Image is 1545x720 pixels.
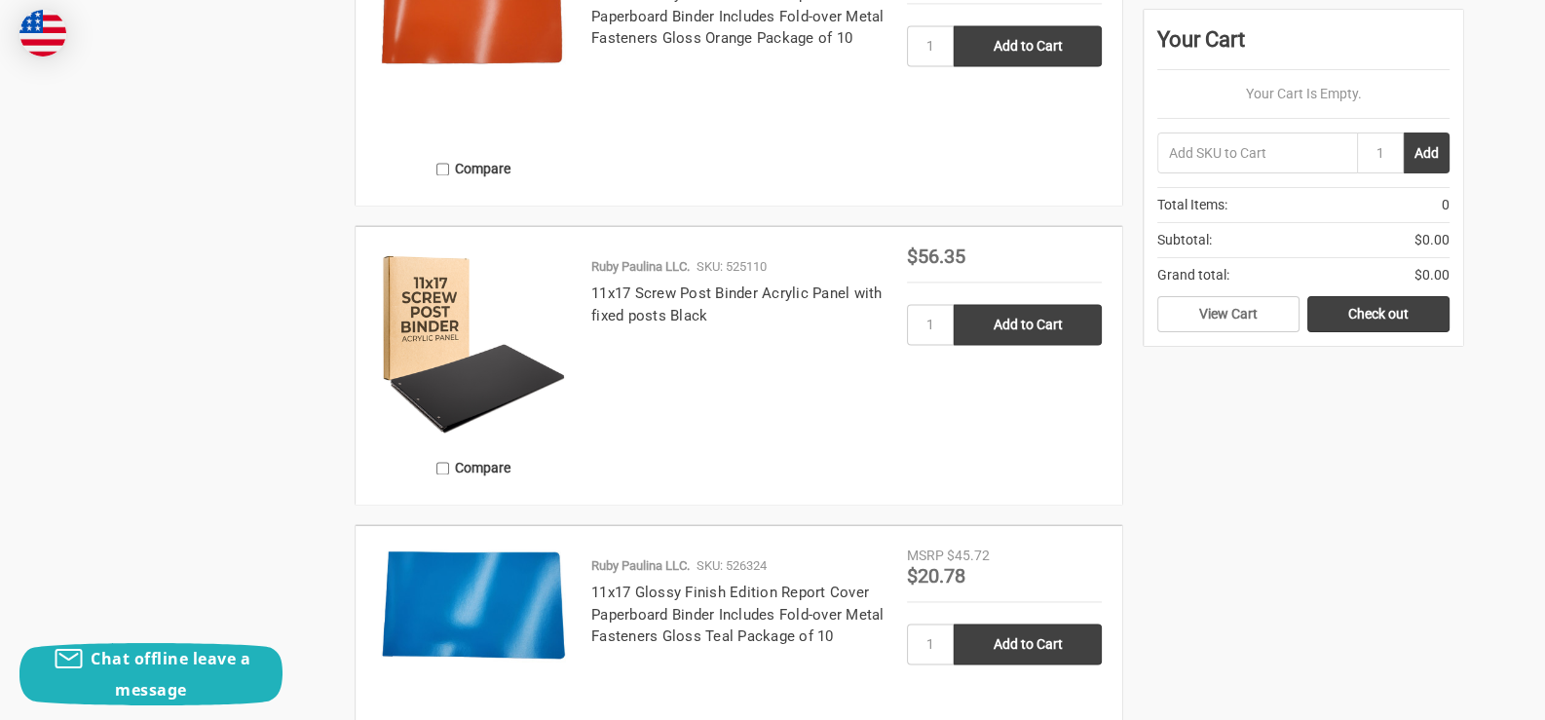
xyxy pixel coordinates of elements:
[1157,23,1450,70] div: Your Cart
[954,624,1102,664] input: Add to Cart
[954,25,1102,66] input: Add to Cart
[376,153,571,185] label: Compare
[91,648,250,701] span: Chat offline leave a message
[19,643,283,705] button: Chat offline leave a message
[947,548,990,563] span: $45.72
[954,304,1102,345] input: Add to Cart
[1442,195,1450,215] span: 0
[1414,230,1450,250] span: $0.00
[436,462,449,474] input: Compare
[1157,84,1450,104] p: Your Cart Is Empty.
[19,10,66,57] img: duty and tax information for United States
[907,564,965,587] span: $20.78
[376,546,571,665] img: 11x17 Glossy Finish Edition Report Cover Paperboard Binder Includes Fold-over Metal Fasteners Glo...
[907,546,944,566] div: MSRP
[1157,133,1357,173] input: Add SKU to Cart
[376,246,571,441] img: 11x17 Screw Post Binder Acrylic Panel with fixed posts Black
[591,556,690,576] p: Ruby Paulina LLC.
[1157,265,1229,285] span: Grand total:
[591,284,883,324] a: 11x17 Screw Post Binder Acrylic Panel with fixed posts Black
[907,245,965,268] span: $56.35
[1157,296,1300,333] a: View Cart
[1307,296,1450,333] a: Check out
[436,163,449,175] input: Compare
[697,556,767,576] p: SKU: 526324
[1157,230,1212,250] span: Subtotal:
[1404,133,1450,173] button: Add
[591,584,885,645] a: 11x17 Glossy Finish Edition Report Cover Paperboard Binder Includes Fold-over Metal Fasteners Glo...
[591,257,690,277] p: Ruby Paulina LLC.
[697,257,767,277] p: SKU: 525110
[376,452,571,484] label: Compare
[1414,265,1450,285] span: $0.00
[1157,195,1227,215] span: Total Items:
